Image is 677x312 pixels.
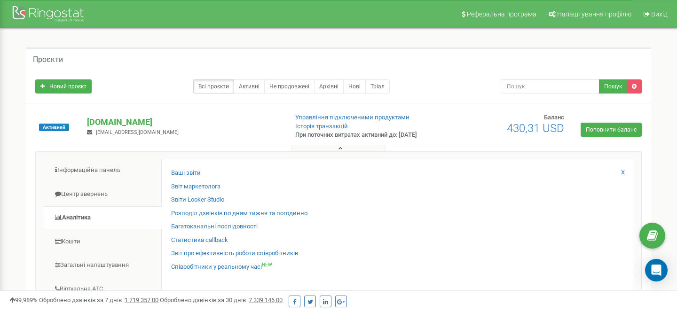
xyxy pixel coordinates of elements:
p: При поточних витратах активний до: [DATE] [295,131,436,140]
sup: NEW [262,262,272,267]
span: Активний [39,124,69,131]
span: [EMAIL_ADDRESS][DOMAIN_NAME] [96,129,179,135]
a: Кошти [43,230,162,253]
a: Аналiтика [43,206,162,229]
a: Архівні [314,79,344,94]
p: [DOMAIN_NAME] [87,116,280,128]
a: Розподіл дзвінків по дням тижня та погодинно [171,209,307,218]
span: Реферальна програма [467,10,536,18]
a: Історія транзакцій [295,123,348,130]
a: Активні [234,79,265,94]
span: 430,31 USD [507,122,564,135]
a: Всі проєкти [193,79,234,94]
h5: Проєкти [33,55,63,64]
span: Баланс [544,114,564,121]
a: Не продовжені [264,79,315,94]
input: Пошук [501,79,599,94]
a: Багатоканальні послідовності [171,222,258,231]
a: Звіт про ефективність роботи співробітників [171,249,298,258]
a: Інформаційна панель [43,159,162,182]
span: Налаштування профілю [557,10,631,18]
span: Оброблено дзвінків за 30 днів : [160,296,283,304]
a: Поповнити баланс [581,123,642,137]
a: Ваші звіти [171,169,201,178]
button: Пошук [599,79,627,94]
a: Тріал [365,79,390,94]
a: Звіт маркетолога [171,182,220,191]
u: 1 719 357,00 [125,296,158,304]
span: Оброблено дзвінків за 7 днів : [39,296,158,304]
a: Співробітники у реальному часіNEW [171,263,272,272]
a: X [621,168,625,177]
a: Загальні налаштування [43,254,162,277]
a: Віртуальна АТС [43,278,162,301]
a: Центр звернень [43,183,162,206]
span: Вихід [651,10,668,18]
a: Управління підключеними продуктами [295,114,409,121]
a: Новий проєкт [35,79,92,94]
u: 7 339 146,00 [249,296,283,304]
a: Статистика callback [171,236,228,245]
div: Open Intercom Messenger [645,259,668,281]
span: 99,989% [9,296,38,304]
a: Звіти Looker Studio [171,195,224,204]
a: Нові [343,79,366,94]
